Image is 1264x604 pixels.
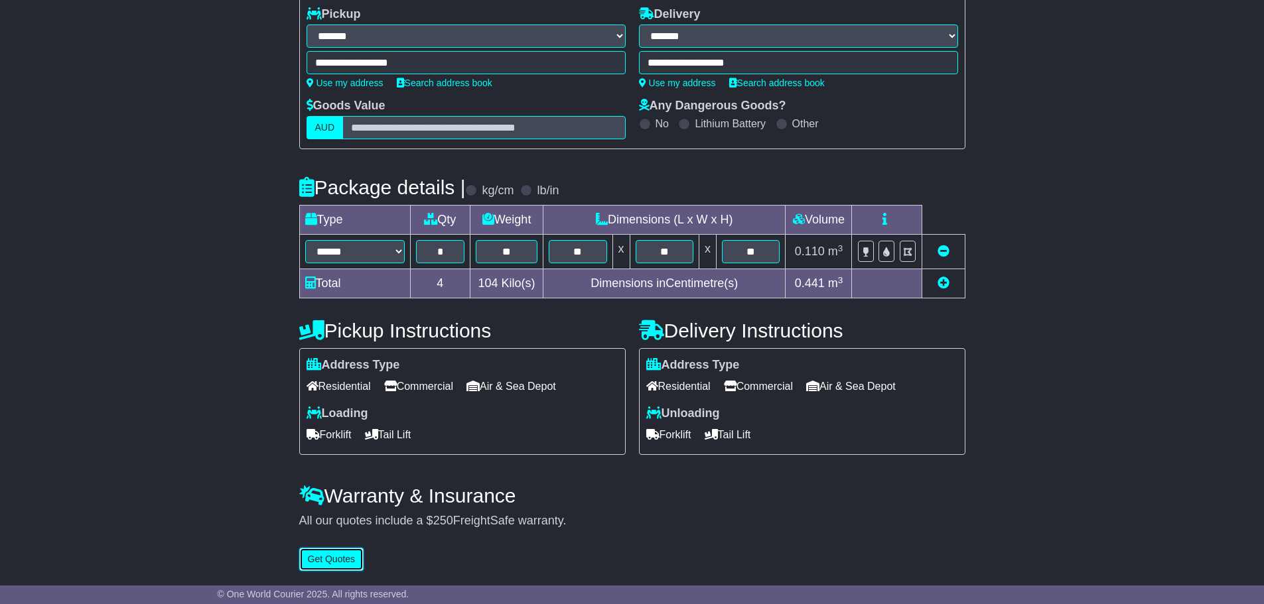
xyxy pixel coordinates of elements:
td: Dimensions (L x W x H) [543,206,786,235]
label: Address Type [646,358,740,373]
a: Use my address [639,78,716,88]
td: Weight [470,206,543,235]
h4: Package details | [299,176,466,198]
a: Add new item [938,276,949,290]
label: Address Type [307,358,400,373]
span: © One World Courier 2025. All rights reserved. [218,589,409,599]
span: 104 [478,276,498,290]
label: Loading [307,406,368,421]
label: Unloading [646,406,720,421]
h4: Pickup Instructions [299,320,626,341]
span: 0.441 [795,276,825,290]
span: m [828,276,843,290]
label: lb/in [537,184,559,198]
span: Forklift [646,424,691,445]
span: m [828,245,843,258]
span: Residential [307,376,371,396]
sup: 3 [838,243,843,253]
span: Residential [646,376,711,396]
span: 0.110 [795,245,825,258]
td: Kilo(s) [470,269,543,298]
a: Remove this item [938,245,949,258]
span: Tail Lift [365,424,411,445]
label: Pickup [307,7,361,22]
label: Goods Value [307,99,386,113]
td: Qty [410,206,470,235]
td: x [699,235,716,269]
td: x [612,235,630,269]
a: Search address book [729,78,825,88]
td: Volume [786,206,852,235]
label: Lithium Battery [695,117,766,130]
button: Get Quotes [299,548,364,571]
td: Dimensions in Centimetre(s) [543,269,786,298]
label: Delivery [639,7,701,22]
label: No [656,117,669,130]
a: Search address book [397,78,492,88]
span: 250 [433,514,453,527]
td: Total [299,269,410,298]
h4: Warranty & Insurance [299,485,965,507]
label: Other [792,117,819,130]
label: AUD [307,116,344,139]
span: Air & Sea Depot [466,376,556,396]
label: Any Dangerous Goods? [639,99,786,113]
div: All our quotes include a $ FreightSafe warranty. [299,514,965,528]
span: Forklift [307,424,352,445]
label: kg/cm [482,184,514,198]
span: Commercial [724,376,793,396]
a: Use my address [307,78,384,88]
sup: 3 [838,275,843,285]
span: Tail Lift [705,424,751,445]
td: Type [299,206,410,235]
h4: Delivery Instructions [639,320,965,341]
td: 4 [410,269,470,298]
span: Commercial [384,376,453,396]
span: Air & Sea Depot [806,376,896,396]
